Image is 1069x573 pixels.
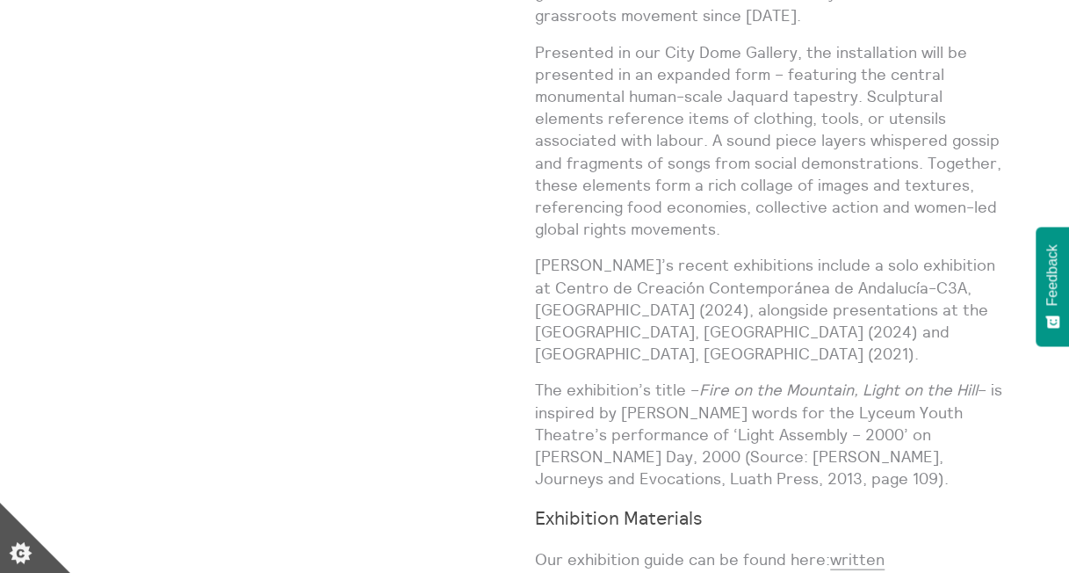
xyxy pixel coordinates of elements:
span: Feedback [1044,244,1060,306]
p: [PERSON_NAME]’s recent exhibitions include a solo exhibition at Centro de Creación Contemporánea ... [535,253,1014,364]
a: written [830,548,885,569]
strong: Exhibition Materials [535,505,703,529]
em: Fire on the Mountain, Light on the Hill [699,379,978,399]
p: Presented in our City Dome Gallery, the installation will be presented in an expanded form – feat... [535,40,1014,240]
p: The exhibition’s title – – is inspired by [PERSON_NAME] words for the Lyceum Youth Theatre’s perf... [535,378,1014,489]
button: Feedback - Show survey [1036,227,1069,346]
